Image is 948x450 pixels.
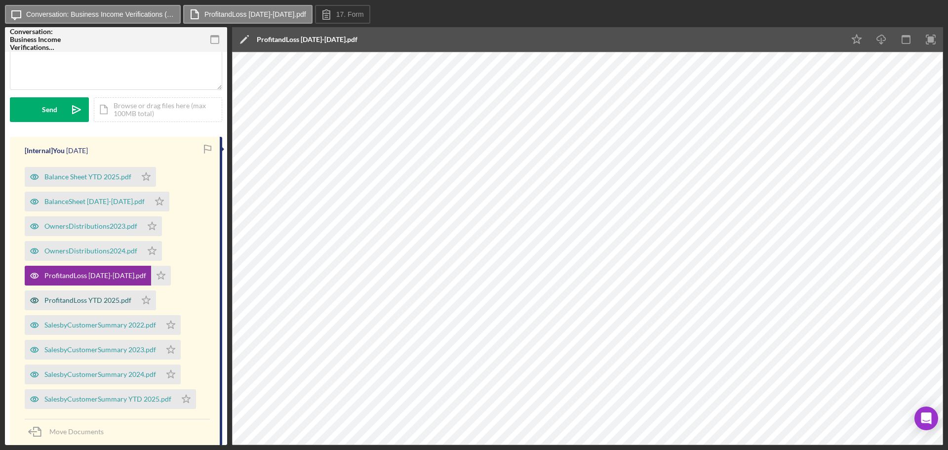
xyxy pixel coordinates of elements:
[25,290,156,310] button: ProfitandLoss YTD 2025.pdf
[257,36,357,43] div: ProfitandLoss [DATE]-[DATE].pdf
[44,346,156,354] div: SalesbyCustomerSummary 2023.pdf
[44,173,131,181] div: Balance Sheet YTD 2025.pdf
[44,247,137,255] div: OwnersDistributions2024.pdf
[44,296,131,304] div: ProfitandLoss YTD 2025.pdf
[44,321,156,329] div: SalesbyCustomerSummary 2022.pdf
[25,340,181,360] button: SalesbyCustomerSummary 2023.pdf
[44,395,171,403] div: SalesbyCustomerSummary YTD 2025.pdf
[26,10,174,18] label: Conversation: Business Income Verifications ([PERSON_NAME])
[204,10,306,18] label: ProfitandLoss [DATE]-[DATE].pdf
[5,5,181,24] button: Conversation: Business Income Verifications ([PERSON_NAME])
[315,5,370,24] button: 17. Form
[914,407,938,430] div: Open Intercom Messenger
[25,167,156,187] button: Balance Sheet YTD 2025.pdf
[25,147,65,155] div: [Internal] You
[10,28,79,51] div: Conversation: Business Income Verifications ([PERSON_NAME])
[44,222,137,230] div: OwnersDistributions2023.pdf
[44,370,156,378] div: SalesbyCustomerSummary 2024.pdf
[49,427,104,436] span: Move Documents
[25,266,171,286] button: ProfitandLoss [DATE]-[DATE].pdf
[25,365,181,384] button: SalesbyCustomerSummary 2024.pdf
[25,389,196,409] button: SalesbyCustomerSummary YTD 2025.pdf
[44,198,145,205] div: BalanceSheet [DATE]-[DATE].pdf
[25,192,169,211] button: BalanceSheet [DATE]-[DATE].pdf
[44,272,146,280] div: ProfitandLoss [DATE]-[DATE].pdf
[66,147,88,155] time: 2025-07-17 15:28
[25,216,162,236] button: OwnersDistributions2023.pdf
[10,97,89,122] button: Send
[183,5,313,24] button: ProfitandLoss [DATE]-[DATE].pdf
[42,97,57,122] div: Send
[336,10,364,18] label: 17. Form
[25,315,181,335] button: SalesbyCustomerSummary 2022.pdf
[25,419,114,444] button: Move Documents
[25,241,162,261] button: OwnersDistributions2024.pdf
